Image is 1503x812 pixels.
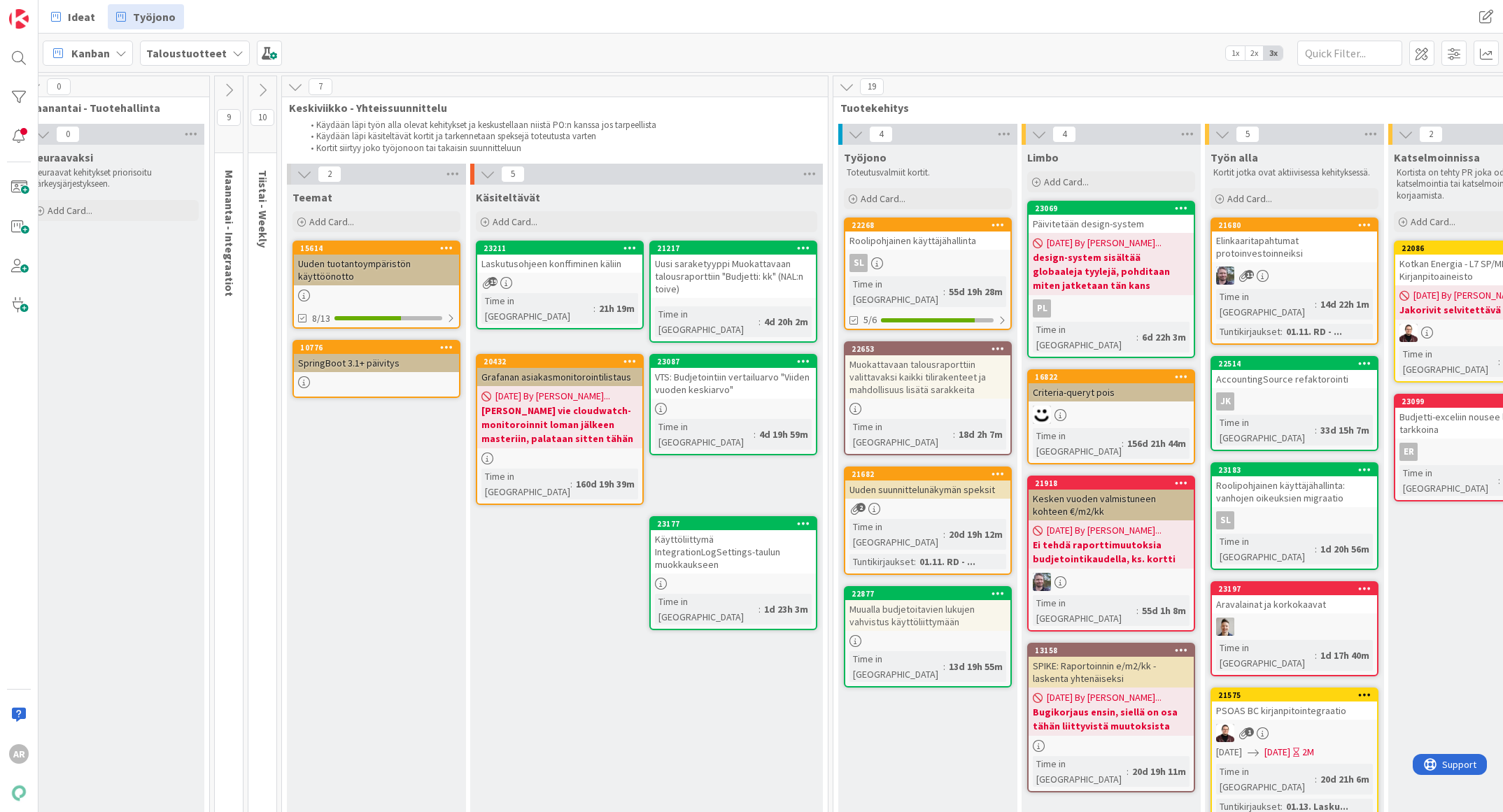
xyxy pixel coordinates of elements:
div: 21680Elinkaaritapahtumat protoinvestoinneiksi [1212,219,1377,262]
div: 22653 [845,343,1010,355]
div: 20432Grafanan asiakasmonitorointilistaus [477,355,642,386]
div: Time in [GEOGRAPHIC_DATA] [481,293,593,324]
li: Käydään läpi käsiteltävät kortit ja tarkennetaan speksejä toteutusta varten [303,131,813,142]
span: Työjono [133,8,176,25]
div: 21217 [657,243,816,253]
span: : [914,554,916,569]
div: 22514 [1218,359,1377,369]
div: 21575PSOAS BC kirjanpitointegraatio [1212,689,1377,720]
div: 18d 2h 7m [955,427,1006,442]
a: 22268Roolipohjainen käyttäjähallintaslTime in [GEOGRAPHIC_DATA]:55d 19h 28m5/6 [844,218,1012,330]
a: 15614Uuden tuotantoympäristön käyttöönotto8/13 [292,241,460,329]
div: Time in [GEOGRAPHIC_DATA] [1216,764,1315,795]
span: Support [29,2,64,19]
span: Add Card... [1227,192,1272,205]
a: 21682Uuden suunnittelunäkymän speksitTime in [GEOGRAPHIC_DATA]:20d 19h 12mTuntikirjaukset:01.11. ... [844,466,1012,575]
span: Kanban [71,45,110,62]
span: 5 [1236,126,1259,143]
span: Työjono [844,150,887,164]
span: : [1498,473,1500,488]
div: 20d 19h 11m [1129,764,1190,779]
span: : [1136,329,1138,345]
div: 156d 21h 44m [1124,436,1190,451]
div: 10776SpringBoot 3.1+ päivitys [294,341,459,372]
div: 22514 [1212,357,1377,370]
input: Quick Filter... [1297,41,1402,66]
div: PL [1033,299,1051,318]
div: 23087 [657,357,816,366]
span: : [1315,648,1317,663]
div: JK [1216,392,1234,411]
div: 21217Uusi saraketyyppi Muokattavaan talousraporttiin "Budjetti: kk" (NAL:n toive) [651,242,816,298]
span: : [943,284,945,299]
div: Uuden tuotantoympäristön käyttöönotto [294,255,459,285]
div: Time in [GEOGRAPHIC_DATA] [1399,346,1498,377]
div: PL [1029,299,1194,318]
span: : [1315,422,1317,438]
b: [PERSON_NAME] vie cloudwatch-monitoroinnit loman jälkeen masteriin, palataan sitten tähän [481,404,638,446]
a: 22514AccountingSource refaktorointiJKTime in [GEOGRAPHIC_DATA]:33d 15h 7m [1211,356,1378,451]
img: AA [1216,724,1234,742]
div: 22268 [852,220,1010,230]
div: Time in [GEOGRAPHIC_DATA] [849,419,953,450]
div: sl [1216,511,1234,529]
span: 11 [1245,270,1254,279]
a: 23087VTS: Budjetointiin vertailuarvo "Viiden vuoden keskiarvo"Time in [GEOGRAPHIC_DATA]:4d 19h 59m [649,354,817,455]
div: 16822 [1035,372,1194,382]
div: AccountingSource refaktorointi [1212,370,1377,388]
span: : [570,476,572,492]
div: 6d 22h 3m [1138,329,1190,345]
div: 21680 [1212,219,1377,232]
span: Add Card... [1044,176,1089,188]
div: 21918Kesken vuoden valmistuneen kohteen €/m2/kk [1029,477,1194,520]
span: [DATE] By [PERSON_NAME]... [1047,523,1162,538]
div: 01.11. RD - ... [1283,324,1346,339]
div: Grafanan asiakasmonitorointilistaus [477,368,642,386]
div: Aravalainat ja korkokaavat [1212,595,1377,613]
img: TK [1033,573,1051,591]
a: 21918Kesken vuoden valmistuneen kohteen €/m2/kk[DATE] By [PERSON_NAME]...Ei tehdä raporttimuutoks... [1027,476,1195,632]
span: Add Card... [493,215,537,228]
div: Muokattavaan talousraporttiin valittavaksi kaikki tilirakenteet ja mahdollisuus lisätä sarakkeita [845,355,1010,399]
div: Elinkaaritapahtumat protoinvestoinneiksi [1212,232,1377,262]
span: : [1127,764,1129,779]
span: [DATE] By [PERSON_NAME]... [1047,690,1162,705]
div: sl [1212,511,1377,529]
div: 15614 [294,242,459,255]
span: 2 [318,166,341,183]
span: 2x [1245,46,1264,60]
li: Käydään läpi työn alla olevat kehitykset ja keskustellaan niistä PO:n kanssa jos tarpeellista [303,120,813,131]
div: 10776 [300,343,459,352]
div: Time in [GEOGRAPHIC_DATA] [655,306,758,337]
div: MH [1029,406,1194,424]
span: : [758,314,761,329]
div: 21918 [1029,477,1194,490]
span: Teemat [292,190,332,204]
a: 23211Laskutusohjeen konffiminen käliinTime in [GEOGRAPHIC_DATA]:21h 19m [476,241,644,329]
span: 5 [501,166,525,183]
div: Roolipohjainen käyttäjähallinta: vanhojen oikeuksien migraatio [1212,476,1377,507]
div: 22268 [845,219,1010,232]
div: Time in [GEOGRAPHIC_DATA] [1216,534,1315,564]
div: Kesken vuoden valmistuneen kohteen €/m2/kk [1029,490,1194,520]
div: 4d 20h 2m [761,314,812,329]
span: 0 [47,78,71,95]
a: 10776SpringBoot 3.1+ päivitys [292,340,460,398]
div: 55d 19h 28m [945,284,1006,299]
img: AA [1399,324,1418,342]
img: TN [1216,618,1234,636]
div: 22653 [852,344,1010,354]
div: SPIKE: Raportoinnin e/m2/kk -laskenta yhtenäiseksi [1029,657,1194,688]
span: : [1315,771,1317,787]
div: TK [1029,573,1194,591]
a: Ideat [43,4,104,29]
span: 8/13 [312,311,330,326]
div: 23069 [1029,202,1194,215]
div: 15614Uuden tuotantoympäristön käyttöönotto [294,242,459,285]
span: : [1315,541,1317,557]
img: avatar [9,783,29,803]
span: Seuraavaksi [31,150,93,164]
div: 1d 20h 56m [1317,541,1373,557]
div: 22514AccountingSource refaktorointi [1212,357,1377,388]
div: SpringBoot 3.1+ päivitys [294,354,459,372]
